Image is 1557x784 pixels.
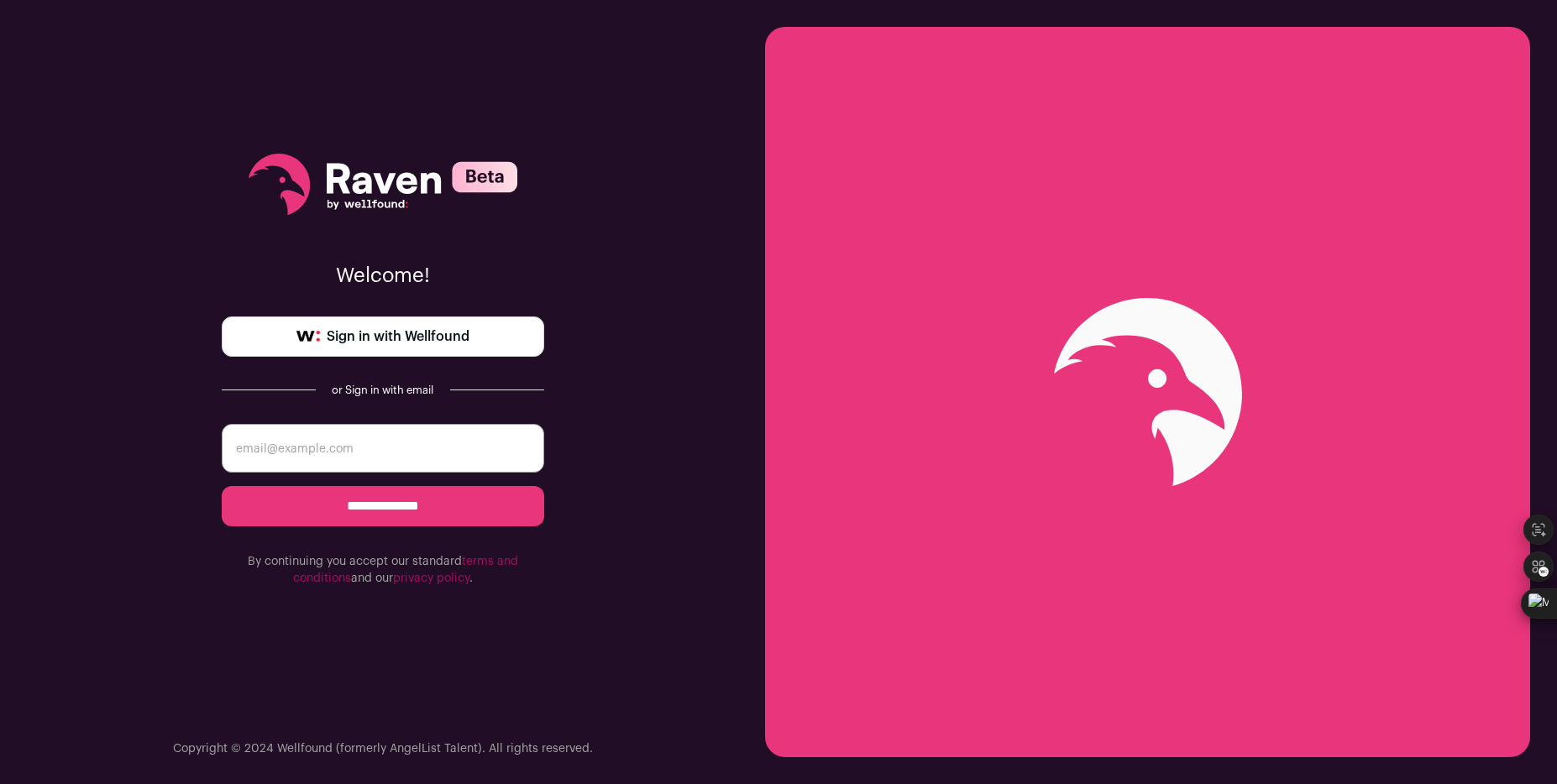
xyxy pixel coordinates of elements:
[222,263,544,290] p: Welcome!
[393,572,469,584] a: privacy policy
[222,316,544,357] a: Sign in with Wellfound
[327,327,469,347] span: Sign in with Wellfound
[222,424,544,473] input: email@example.com
[222,553,544,587] p: By continuing you accept our standard and our .
[173,740,593,757] p: Copyright © 2024 Wellfound (formerly AngelList Talent). All rights reserved.
[329,384,437,397] div: or Sign in with email
[293,556,518,584] a: terms and conditions
[296,331,320,342] img: wellfound-symbol-flush-black-fb3c872781a75f747ccb3a119075da62bfe97bd399995f84a933054e44a575c4.png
